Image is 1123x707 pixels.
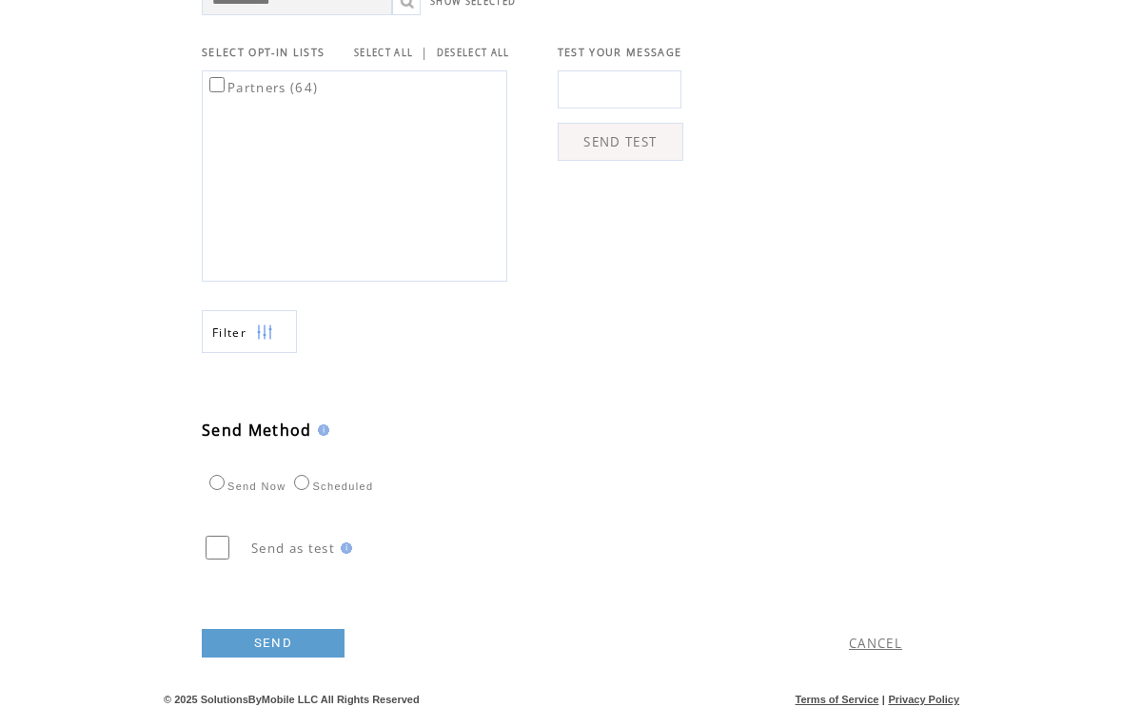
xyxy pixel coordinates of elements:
[888,695,959,706] a: Privacy Policy
[335,543,352,555] img: help.gif
[796,695,879,706] a: Terms of Service
[558,47,682,60] span: TEST YOUR MESSAGE
[882,695,885,706] span: |
[256,312,273,355] img: filters.png
[289,481,373,493] label: Scheduled
[164,695,420,706] span: © 2025 SolutionsByMobile LLC All Rights Reserved
[849,636,902,653] a: CANCEL
[202,630,345,658] a: SEND
[202,421,312,442] span: Send Method
[212,325,246,342] span: Show filters
[202,47,325,60] span: SELECT OPT-IN LISTS
[421,45,428,62] span: |
[312,425,329,437] img: help.gif
[437,48,510,60] a: DESELECT ALL
[251,540,335,558] span: Send as test
[294,476,309,491] input: Scheduled
[209,476,225,491] input: Send Now
[558,124,683,162] a: SEND TEST
[205,481,286,493] label: Send Now
[209,78,225,93] input: Partners (64)
[202,311,297,354] a: Filter
[206,80,318,97] label: Partners (64)
[354,48,413,60] a: SELECT ALL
